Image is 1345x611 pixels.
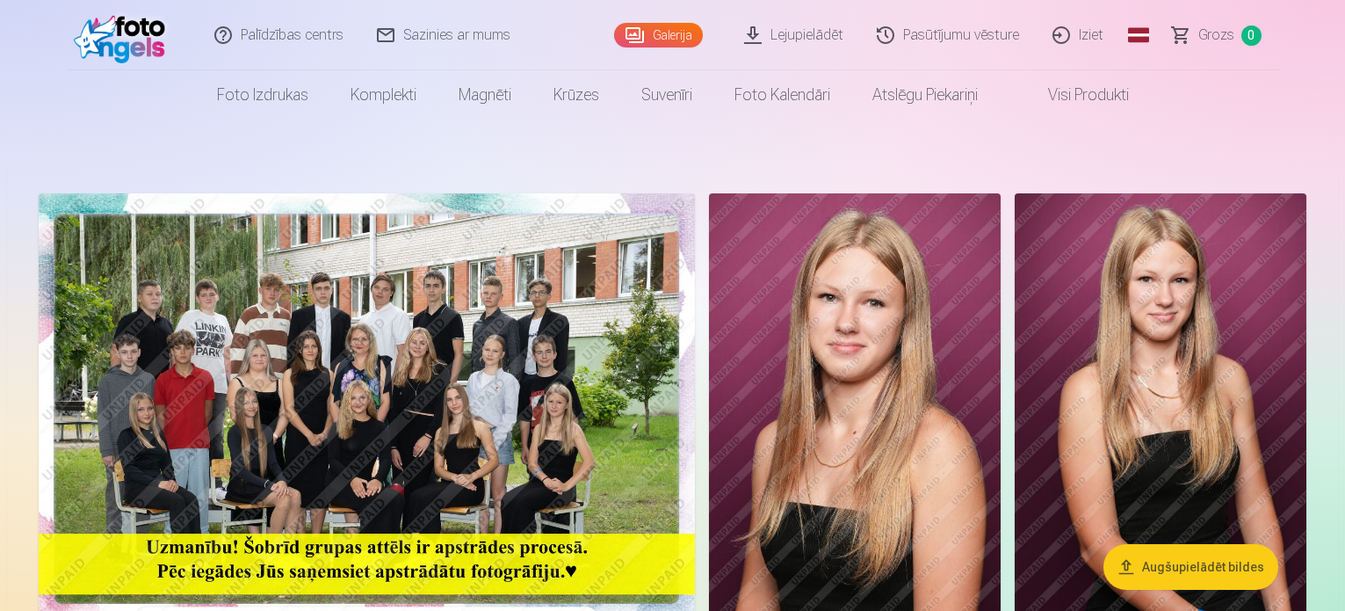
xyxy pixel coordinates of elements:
[437,70,532,120] a: Magnēti
[999,70,1150,120] a: Visi produkti
[1241,25,1262,46] span: 0
[614,23,703,47] a: Galerija
[1103,544,1278,590] button: Augšupielādēt bildes
[74,7,175,63] img: /fa1
[196,70,329,120] a: Foto izdrukas
[329,70,437,120] a: Komplekti
[1198,25,1234,46] span: Grozs
[713,70,851,120] a: Foto kalendāri
[620,70,713,120] a: Suvenīri
[532,70,620,120] a: Krūzes
[851,70,999,120] a: Atslēgu piekariņi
